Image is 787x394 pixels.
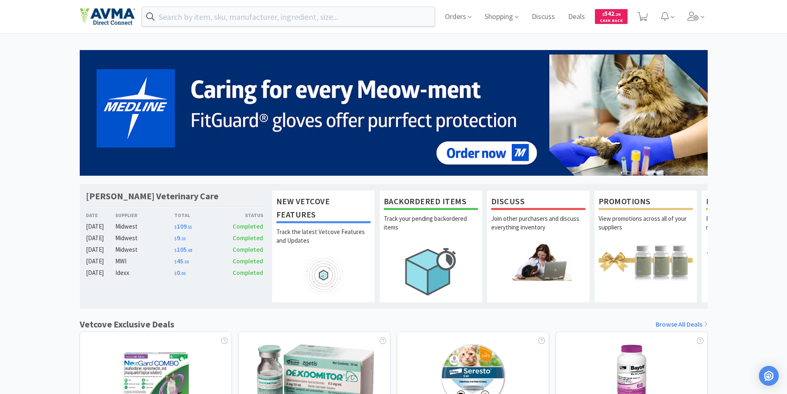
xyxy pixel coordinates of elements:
span: Cash Back [600,19,623,24]
div: [DATE] [86,222,116,232]
img: hero_discuss.png [491,243,585,281]
p: Join other purchasers and discuss everything inventory [491,214,585,243]
p: Track your pending backordered items [384,214,478,243]
h1: [PERSON_NAME] Veterinary Care [86,190,219,202]
span: . 51 [187,224,192,230]
p: View promotions across all of your suppliers [599,214,693,243]
div: MWI [115,256,174,266]
h1: Promotions [599,195,693,210]
a: $542.26Cash Back [595,5,628,28]
div: Status [219,211,264,219]
div: Supplier [115,211,174,219]
h1: New Vetcove Features [276,195,371,223]
div: Total [174,211,219,219]
img: hero_backorders.png [384,243,478,300]
span: 9 [174,234,185,242]
a: [DATE]Midwest$9.33Completed [86,233,264,243]
a: [DATE]MWI$45.50Completed [86,256,264,266]
span: 45 [174,257,189,265]
span: . 00 [180,271,185,276]
span: $ [174,248,177,253]
span: . 33 [180,236,185,241]
div: [DATE] [86,256,116,266]
span: Completed [233,257,263,265]
span: . 50 [183,259,189,265]
div: Midwest [115,245,174,255]
span: Completed [233,246,263,253]
span: $ [174,259,177,265]
div: Idexx [115,268,174,278]
div: Date [86,211,116,219]
div: Midwest [115,222,174,232]
a: New Vetcove FeaturesTrack the latest Vetcove Features and Updates [272,190,375,303]
div: [DATE] [86,233,116,243]
span: 109 [174,222,192,230]
span: $ [174,236,177,241]
span: 105 [174,246,192,253]
img: hero_promotions.png [599,243,693,281]
a: Backordered ItemsTrack your pending backordered items [379,190,483,303]
div: [DATE] [86,245,116,255]
h1: Backordered Items [384,195,478,210]
span: 0 [174,269,185,277]
p: Track the latest Vetcove Features and Updates [276,227,371,256]
h1: Discuss [491,195,585,210]
span: Completed [233,234,263,242]
a: DiscussJoin other purchasers and discuss everything inventory [487,190,590,303]
a: Deals [565,13,588,21]
div: [DATE] [86,268,116,278]
span: . 26 [614,12,621,17]
span: $ [174,271,177,276]
span: . 68 [187,248,192,253]
span: Completed [233,222,263,230]
a: Discuss [528,13,558,21]
a: PromotionsView promotions across all of your suppliers [594,190,697,303]
a: Browse All Deals [656,319,708,330]
a: [DATE]Midwest$109.51Completed [86,222,264,232]
img: 5b85490d2c9a43ef9873369d65f5cc4c_481.png [80,50,708,176]
span: 542 [602,10,621,17]
span: Completed [233,269,263,277]
img: e4e33dab9f054f5782a47901c742baa9_102.png [80,8,135,25]
div: Open Intercom Messenger [759,366,779,386]
a: [DATE]Idexx$0.00Completed [86,268,264,278]
a: [DATE]Midwest$105.68Completed [86,245,264,255]
span: $ [602,12,604,17]
input: Search by item, sku, manufacturer, ingredient, size... [142,7,435,26]
span: $ [174,224,177,230]
h1: Vetcove Exclusive Deals [80,317,174,332]
div: Midwest [115,233,174,243]
img: hero_feature_roadmap.png [276,256,371,294]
